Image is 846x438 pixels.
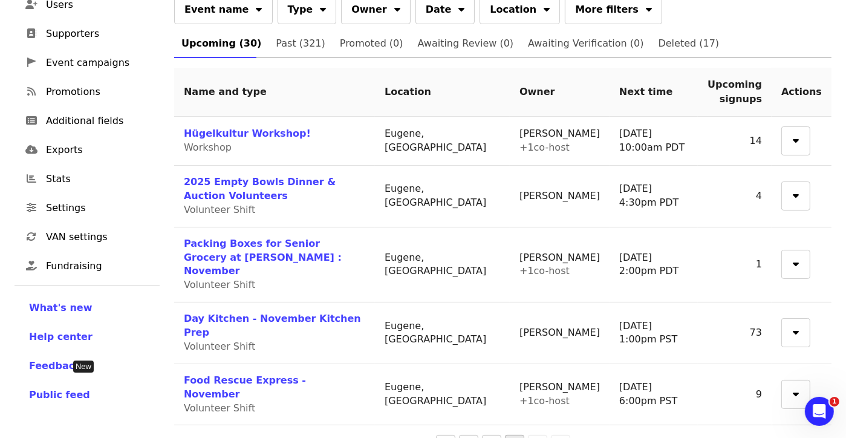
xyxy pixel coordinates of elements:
a: Event campaigns [15,48,160,77]
div: Tooltip anchor [73,361,94,373]
th: Location [375,68,510,117]
th: Owner [510,68,610,117]
div: 1 [708,258,762,272]
span: More filters [575,2,638,17]
a: Hügelkultur Workshop! [184,128,311,139]
span: Location [490,2,536,17]
th: Actions [772,68,831,117]
a: Supporters [15,19,160,48]
span: Public feed [29,389,90,400]
span: Owner [351,2,387,17]
a: Promotions [15,77,160,106]
a: Public feed [29,388,145,402]
a: Food Rescue Express - November [184,374,306,400]
a: Help center [29,330,145,344]
div: + 1 co-host [519,394,600,408]
td: [PERSON_NAME] [510,227,610,303]
span: Promotions [46,85,150,99]
i: sort-down icon [793,257,799,268]
span: VAN settings [46,230,150,244]
span: Upcoming signups [708,79,762,105]
span: Exports [46,143,150,157]
iframe: Intercom live chat [805,397,834,426]
div: Eugene, [GEOGRAPHIC_DATA] [385,381,500,408]
span: Deleted (17) [659,35,720,52]
span: Date [426,2,452,17]
i: sort-down icon [646,2,652,13]
a: Packing Boxes for Senior Grocery at [PERSON_NAME] : November [184,238,342,277]
td: [PERSON_NAME] [510,166,610,227]
i: address-book icon [27,28,36,39]
span: Additional fields [46,114,150,128]
a: Day Kitchen - November Kitchen Prep [184,313,361,338]
span: Event campaigns [46,56,150,70]
div: + 1 co-host [519,141,600,155]
i: sort-down icon [793,325,799,336]
span: Volunteer Shift [184,341,255,352]
td: [PERSON_NAME] [510,117,610,166]
i: list-alt icon [26,115,37,126]
span: What's new [29,302,93,313]
div: Eugene, [GEOGRAPHIC_DATA] [385,127,500,155]
i: sort-down icon [793,387,799,398]
i: sort-down icon [394,2,400,13]
span: Awaiting Verification (0) [528,35,643,52]
i: sort-down icon [320,2,326,13]
i: sync icon [27,231,36,243]
span: Promoted (0) [340,35,403,52]
i: chart-bar icon [27,173,36,185]
td: [PERSON_NAME] [510,364,610,426]
i: sort-down icon [793,188,799,200]
th: Next time [610,68,698,117]
a: Settings [15,194,160,223]
div: + 1 co-host [519,264,600,278]
span: Awaiting Review (0) [418,35,514,52]
span: 1 [830,397,839,407]
a: Deleted (17) [651,29,727,58]
span: Volunteer Shift [184,402,255,414]
th: Name and type [174,68,375,117]
a: Additional fields [15,106,160,136]
a: What's new [29,301,145,315]
i: sort-down icon [256,2,262,13]
td: [PERSON_NAME] [510,302,610,364]
span: Past (321) [276,35,325,52]
span: Volunteer Shift [184,204,255,215]
a: Past (321) [268,29,332,58]
i: sort-down icon [544,2,550,13]
a: Promoted (0) [333,29,411,58]
span: Upcoming (30) [181,35,261,52]
a: VAN settings [15,223,160,252]
span: Settings [46,201,150,215]
div: 14 [708,134,762,148]
i: pennant icon [27,57,36,68]
a: Exports [15,136,160,165]
div: 9 [708,388,762,402]
span: Supporters [46,27,150,41]
div: 4 [708,189,762,203]
i: rss icon [27,86,36,97]
a: Stats [15,165,160,194]
i: sort-down icon [458,2,464,13]
span: Workshop [184,142,232,153]
span: Type [288,2,313,17]
a: Fundraising [15,252,160,281]
td: [DATE] 6:00pm PST [610,364,698,426]
a: Awaiting Review (0) [411,29,521,58]
span: Help center [29,331,93,342]
td: [DATE] 4:30pm PDT [610,166,698,227]
span: Volunteer Shift [184,279,255,290]
span: Event name [184,2,249,17]
td: [DATE] 2:00pm PDT [610,227,698,303]
div: 73 [708,326,762,340]
a: Awaiting Verification (0) [521,29,651,58]
span: Stats [46,172,150,186]
div: Eugene, [GEOGRAPHIC_DATA] [385,251,500,279]
div: Eugene, [GEOGRAPHIC_DATA] [385,319,500,347]
span: Fundraising [46,259,150,273]
td: [DATE] 1:00pm PST [610,302,698,364]
div: Eugene, [GEOGRAPHIC_DATA] [385,182,500,210]
i: sort-down icon [793,133,799,145]
i: sliders-h icon [27,202,36,214]
i: hand-holding-heart icon [26,260,37,272]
